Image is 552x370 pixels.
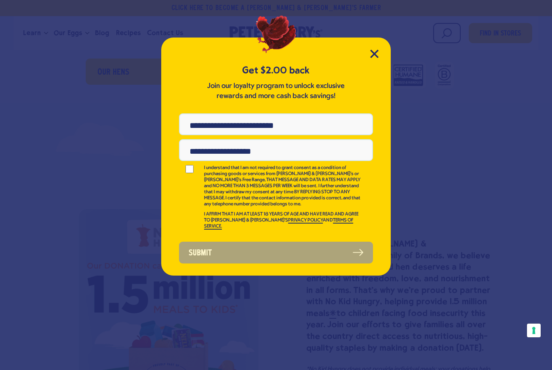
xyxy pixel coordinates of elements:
[370,50,379,58] button: Close Modal
[288,218,323,224] a: PRIVACY POLICY
[179,242,373,263] button: Submit
[179,64,373,77] h5: Get $2.00 back
[204,218,353,230] a: TERMS OF SERVICE.
[527,324,541,337] button: Your consent preferences for tracking technologies
[204,165,362,207] p: I understand that I am not required to grant consent as a condition of purchasing goods or servic...
[179,165,200,173] input: I understand that I am not required to grant consent as a condition of purchasing goods or servic...
[204,211,362,230] p: I AFFIRM THAT I AM AT LEAST 18 YEARS OF AGE AND HAVE READ AND AGREE TO [PERSON_NAME] & [PERSON_NA...
[205,81,347,101] p: Join our loyalty program to unlock exclusive rewards and more cash back savings!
